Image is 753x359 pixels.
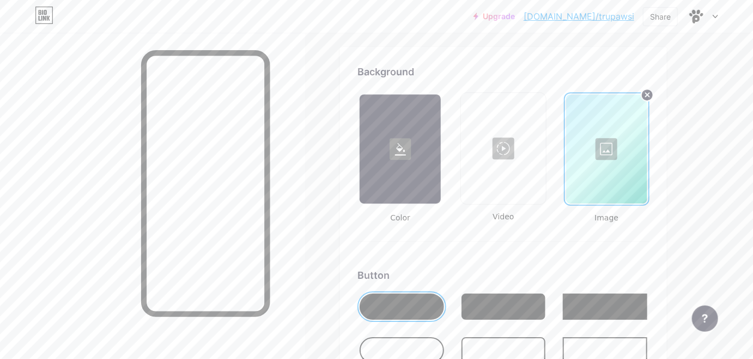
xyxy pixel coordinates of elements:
[524,10,634,23] a: [DOMAIN_NAME]/trupawsi
[686,6,707,27] img: Trupaws India
[473,12,515,21] a: Upgrade
[564,212,649,224] span: Image
[357,268,649,283] div: Button
[357,64,649,79] div: Background
[650,11,671,22] div: Share
[460,211,546,223] span: Video
[357,212,443,224] span: Color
